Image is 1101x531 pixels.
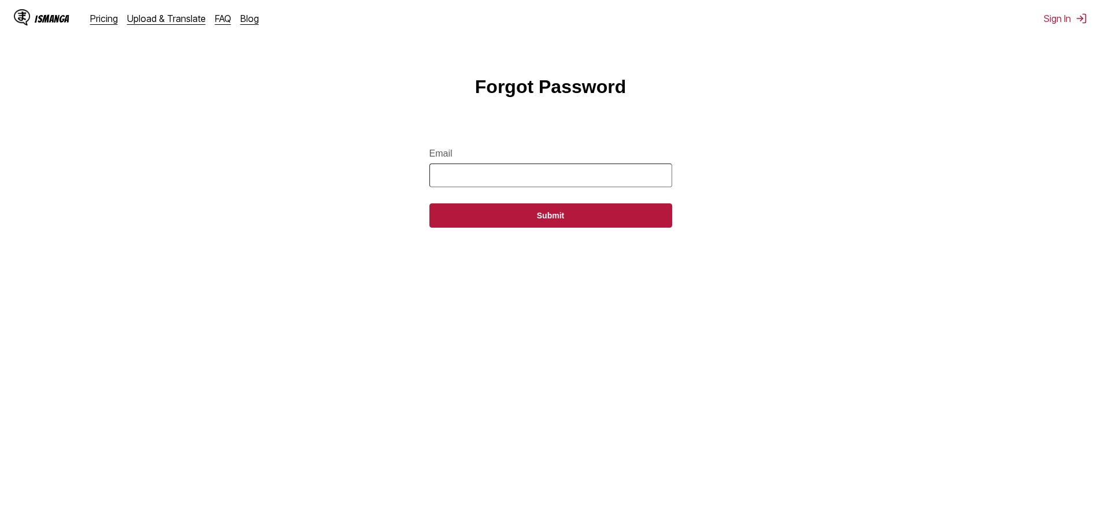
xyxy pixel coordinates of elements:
img: IsManga Logo [14,9,30,25]
a: IsManga LogoIsManga [14,9,90,28]
label: Email [429,148,672,159]
button: Submit [429,203,672,228]
a: FAQ [215,13,231,24]
h1: Forgot Password [475,76,626,98]
img: Sign out [1076,13,1087,24]
a: Pricing [90,13,118,24]
button: Sign In [1044,13,1087,24]
a: Blog [240,13,259,24]
div: IsManga [35,13,69,24]
a: Upload & Translate [127,13,206,24]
